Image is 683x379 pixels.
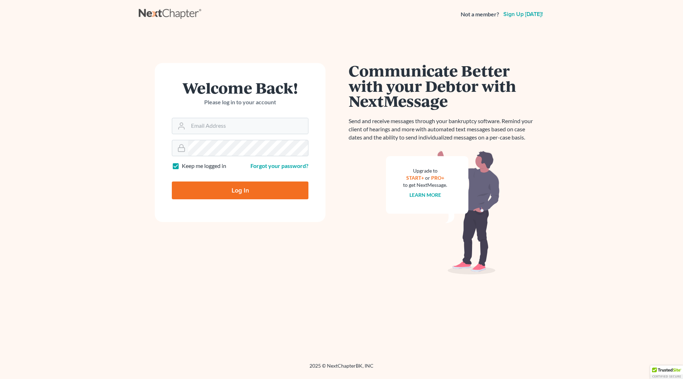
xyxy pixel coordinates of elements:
[182,162,226,170] label: Keep me logged in
[403,167,447,174] div: Upgrade to
[349,63,537,109] h1: Communicate Better with your Debtor with NextMessage
[431,175,444,181] a: PRO+
[188,118,308,134] input: Email Address
[172,181,308,199] input: Log In
[172,98,308,106] p: Please log in to your account
[461,10,499,19] strong: Not a member?
[650,365,683,379] div: TrustedSite Certified
[386,150,500,275] img: nextmessage_bg-59042aed3d76b12b5cd301f8e5b87938c9018125f34e5fa2b7a6b67550977c72.svg
[406,175,424,181] a: START+
[250,162,308,169] a: Forgot your password?
[139,362,544,375] div: 2025 © NextChapterBK, INC
[425,175,430,181] span: or
[409,192,441,198] a: Learn more
[403,181,447,189] div: to get NextMessage.
[172,80,308,95] h1: Welcome Back!
[502,11,544,17] a: Sign up [DATE]!
[349,117,537,142] p: Send and receive messages through your bankruptcy software. Remind your client of hearings and mo...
